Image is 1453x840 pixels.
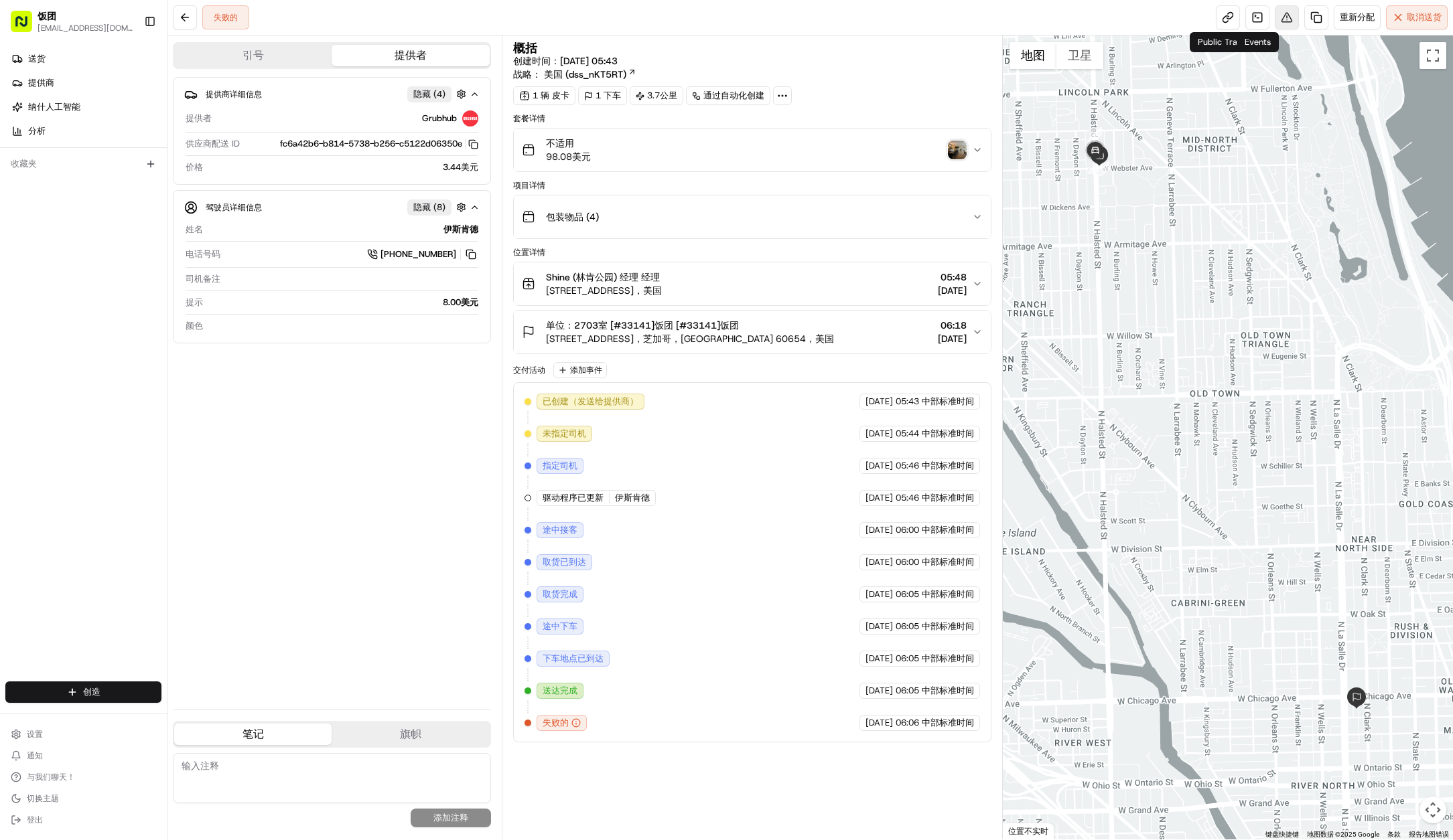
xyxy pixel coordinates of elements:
div: 1 [1087,127,1102,142]
button: See all [208,171,244,187]
div: Past conversations [13,174,86,185]
font: 1 [596,90,601,101]
a: 📗Knowledge Base [8,294,108,318]
font: 1 辆 [533,90,549,101]
font: 设置 [27,729,43,740]
font: 键盘快捷键 [1265,831,1299,838]
font: 取消 [1407,11,1424,23]
a: 供电塔架 [111,331,146,342]
div: Events [1237,32,1279,52]
font: 05:46 中部标准时间 [896,460,974,471]
font: 下车 [604,90,621,101]
font: 包装物品 ( [546,211,590,223]
font: Grubhub [422,112,457,124]
font: 旗帜 [400,727,421,741]
font: 提供商 [28,77,54,88]
a: 条款 [1387,831,1401,838]
font: 98.08美元 [546,151,591,163]
button: 与我们聊天！ [5,768,161,786]
font: 分析 [28,125,46,137]
font: [DATE] [866,460,893,471]
font: 06:05 中部标准时间 [896,653,974,664]
button: 键盘快捷键 [1265,830,1299,839]
font: 重新分配 [1340,11,1375,23]
span: • [111,244,116,254]
button: 设置 [5,725,161,744]
button: 切换主题 [5,789,161,808]
span: Knowledge Base [27,299,102,313]
button: 重新分配 [1334,5,1381,29]
font: 已创建（发送给提供商） [543,396,638,407]
p: Welcome 👋 [13,54,244,75]
font: [DATE] [866,620,893,632]
a: 报告地图错误 [1409,831,1449,838]
font: 途中下车 [543,620,577,632]
font: [DATE] [866,556,893,568]
button: 切换全屏视图 [1420,42,1446,69]
div: 💻 [113,301,124,311]
font: 登出 [27,815,43,825]
button: 饭团[EMAIL_ADDRESS][DOMAIN_NAME] [5,5,139,37]
font: fc6a42b6-b814-5738-b256-c5122d06350e [280,138,462,149]
a: 分析 [5,120,167,142]
font: 与我们聊天！ [27,772,75,782]
img: 照片_交付证明_图片 [948,141,967,159]
button: 隐藏 (8) [407,199,470,216]
span: 8月14日 [119,244,150,254]
button: [EMAIL_ADDRESS][DOMAIN_NAME] [38,23,133,33]
font: 05:43 中部标准时间 [896,396,974,407]
font: 切换主题 [27,793,59,804]
span: [PERSON_NAME] [42,207,109,218]
font: 提供者 [395,48,427,62]
a: 在 Google 地图中打开此区域（打开新窗口） [1006,822,1050,839]
font: 05:44 中部标准时间 [896,428,974,439]
font: 06:05 中部标准时间 [896,588,974,600]
font: 不适用 [546,137,574,149]
font: 伊斯肯德 [443,224,478,235]
font: [DATE] 05:43 [560,55,618,67]
font: 通过自动化创建 [703,90,764,101]
font: 下车地点已到达 [543,653,604,664]
font: [DATE] [938,284,967,297]
font: 单位：2703室 [#33141]饭团 [#33141]饭团 [546,319,739,331]
font: 隐藏 ( [413,88,437,100]
input: Clear [35,86,221,100]
span: • [111,207,116,218]
font: 05:48 [941,271,967,283]
button: 显示街道地图 [1010,42,1056,69]
font: 伊斯肯德 [615,492,650,503]
font: 送货 [28,53,46,64]
a: 纳什人工智能 [5,96,167,118]
button: 不适用98.08美元照片_交付证明_图片 [514,129,991,171]
font: 引号 [243,48,264,62]
button: 显示卫星图像 [1056,42,1103,69]
div: Start new chat [60,128,220,141]
font: [DATE] [866,396,893,407]
img: Asif Zaman Khan [13,195,35,216]
font: 送货 [1424,11,1442,23]
font: 概括 [513,40,537,56]
a: 美国 (dss_nKT5RT) [544,68,636,81]
div: 📗 [13,301,24,311]
font: 笔记 [243,727,264,741]
font: 供电 [111,333,125,341]
font: 美国 (dss_nKT5RT) [544,68,626,80]
font: 06:06 中部标准时间 [896,717,974,728]
font: 地图 [1021,48,1045,62]
font: ) [596,211,599,223]
button: fc6a42b6-b814-5738-b256-c5122d06350e [280,138,478,150]
img: Nash [13,13,40,40]
font: 颜色 [186,320,203,331]
div: 2 [1095,161,1109,176]
font: 提供商详细信息 [206,89,262,100]
font: [DATE] [866,685,893,696]
font: 途中接客 [543,524,577,535]
font: [STREET_ADDRESS]，美国 [546,284,662,297]
font: 取货完成 [543,588,577,600]
font: 05:46 中部标准时间 [896,492,974,503]
font: 添加事件 [570,365,602,375]
font: [DATE] [866,653,893,664]
button: 创造 [5,681,161,703]
button: 饭团 [38,9,56,23]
